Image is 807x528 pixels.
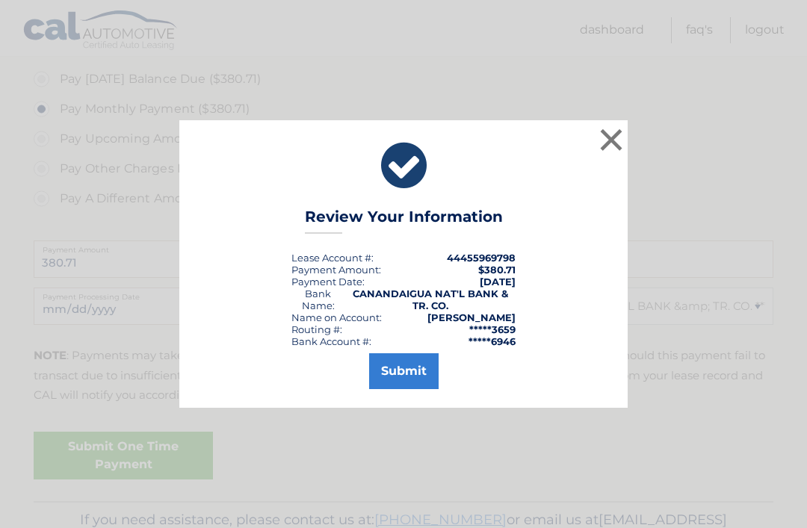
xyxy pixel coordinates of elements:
div: Name on Account: [291,311,382,323]
button: Submit [369,353,439,389]
span: Payment Date [291,276,362,288]
button: × [596,125,626,155]
strong: 44455969798 [447,252,516,264]
span: $380.71 [478,264,516,276]
div: Lease Account #: [291,252,374,264]
div: : [291,276,365,288]
span: [DATE] [480,276,516,288]
strong: [PERSON_NAME] [427,311,516,323]
strong: CANANDAIGUA NAT'L BANK & TR. CO. [353,288,508,311]
div: Bank Name: [291,288,345,311]
div: Payment Amount: [291,264,381,276]
div: Bank Account #: [291,335,371,347]
div: Routing #: [291,323,342,335]
h3: Review Your Information [305,208,503,234]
